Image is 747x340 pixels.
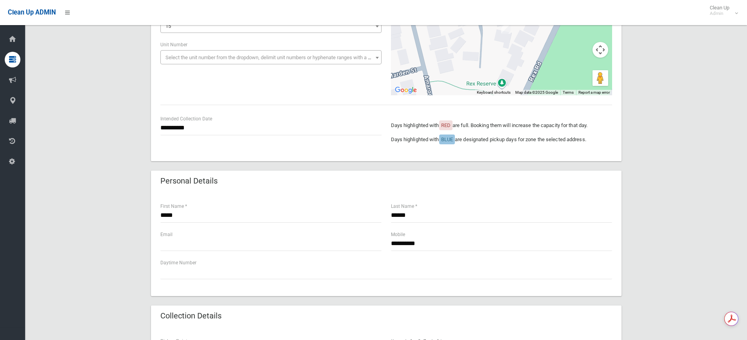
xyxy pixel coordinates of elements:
span: Map data ©2025 Google [515,90,558,95]
button: Map camera controls [593,42,608,58]
p: Days highlighted with are designated pickup days for zone the selected address. [391,135,612,144]
span: Select the unit number from the dropdown, delimit unit numbers or hyphenate ranges with a comma [165,55,385,60]
p: Days highlighted with are full. Booking them will increase the capacity for that day. [391,121,612,130]
span: 15 [165,23,171,29]
img: Google [393,85,419,95]
header: Collection Details [151,308,231,324]
span: RED [441,122,451,128]
span: 15 [160,19,382,33]
div: 15 Anembo Avenue, GEORGES HALL NSW 2198 [501,20,511,34]
small: Admin [710,11,729,16]
span: 15 [162,21,380,32]
button: Keyboard shortcuts [477,90,511,95]
a: Report a map error [578,90,610,95]
span: Clean Up ADMIN [8,9,56,16]
span: BLUE [441,136,453,142]
header: Personal Details [151,173,227,189]
a: Terms (opens in new tab) [563,90,574,95]
a: Open this area in Google Maps (opens a new window) [393,85,419,95]
span: Clean Up [706,5,737,16]
button: Drag Pegman onto the map to open Street View [593,70,608,86]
